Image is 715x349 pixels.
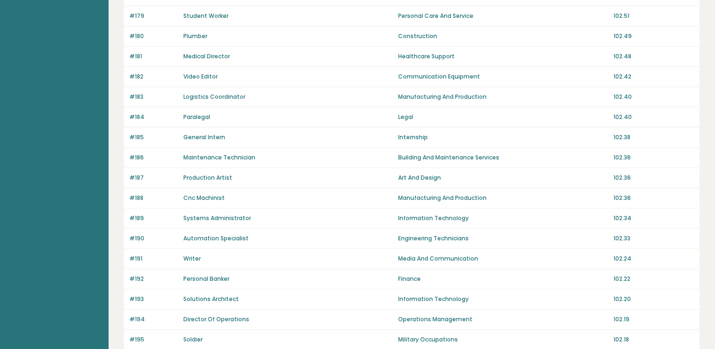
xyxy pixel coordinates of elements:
[183,214,251,222] a: Systems Administrator
[183,113,210,121] a: Paralegal
[398,295,607,303] p: Information Technology
[398,133,607,142] p: Internship
[398,194,607,202] p: Manufacturing And Production
[183,133,225,141] a: General Intern
[613,315,694,324] p: 102.19
[398,214,607,222] p: Information Technology
[398,153,607,162] p: Building And Maintenance Services
[613,113,694,121] p: 102.40
[398,335,607,344] p: Military Occupations
[398,93,607,101] p: Manufacturing And Production
[183,194,225,202] a: Cnc Machinist
[613,335,694,344] p: 102.18
[129,335,178,344] p: #195
[129,214,178,222] p: #189
[183,52,230,60] a: Medical Director
[613,234,694,243] p: 102.33
[129,234,178,243] p: #190
[129,133,178,142] p: #185
[613,174,694,182] p: 102.36
[398,275,607,283] p: Finance
[183,275,229,283] a: Personal Banker
[398,234,607,243] p: Engineering Technicians
[613,214,694,222] p: 102.34
[398,32,607,40] p: Construction
[183,72,218,80] a: Video Editor
[183,254,201,262] a: Writer
[129,52,178,61] p: #181
[129,275,178,283] p: #192
[183,234,249,242] a: Automation Specialist
[613,194,694,202] p: 102.36
[183,12,228,20] a: Student Worker
[398,174,607,182] p: Art And Design
[398,52,607,61] p: Healthcare Support
[398,315,607,324] p: Operations Management
[183,315,249,323] a: Director Of Operations
[398,12,607,20] p: Personal Care And Service
[129,12,178,20] p: #179
[398,254,607,263] p: Media And Communication
[613,12,694,20] p: 102.51
[398,113,607,121] p: Legal
[183,153,255,161] a: Maintenance Technician
[129,32,178,40] p: #180
[613,275,694,283] p: 102.22
[129,153,178,162] p: #186
[613,254,694,263] p: 102.24
[183,93,245,101] a: Logistics Coordinator
[183,335,203,343] a: Soldier
[613,52,694,61] p: 102.48
[129,93,178,101] p: #183
[613,295,694,303] p: 102.20
[183,295,239,303] a: Solutions Architect
[129,315,178,324] p: #194
[613,153,694,162] p: 102.36
[613,93,694,101] p: 102.40
[129,254,178,263] p: #191
[183,174,232,182] a: Production Artist
[129,194,178,202] p: #188
[613,133,694,142] p: 102.38
[129,113,178,121] p: #184
[129,72,178,81] p: #182
[398,72,607,81] p: Communication Equipment
[613,72,694,81] p: 102.42
[183,32,207,40] a: Plumber
[129,295,178,303] p: #193
[129,174,178,182] p: #187
[613,32,694,40] p: 102.49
